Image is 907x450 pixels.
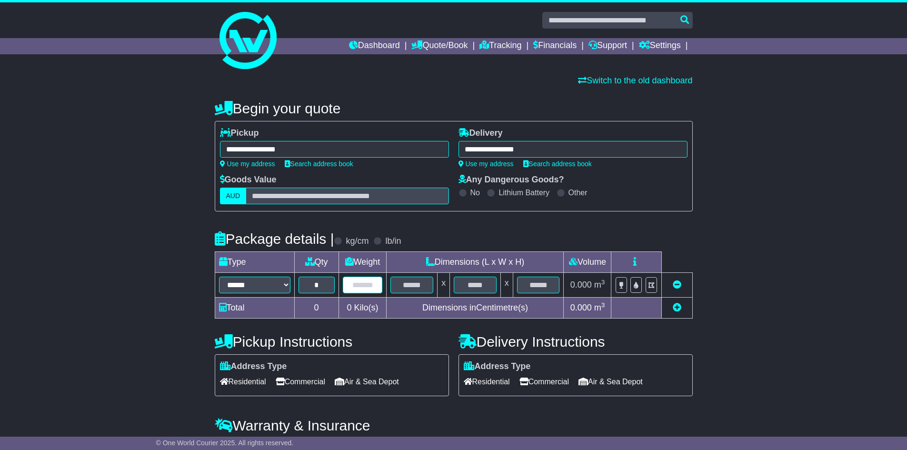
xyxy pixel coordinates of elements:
label: No [470,188,480,197]
label: Delivery [458,128,503,139]
span: Residential [464,374,510,389]
a: Switch to the old dashboard [578,76,692,85]
span: 0.000 [570,280,592,290]
span: m [594,280,605,290]
h4: Delivery Instructions [458,334,693,350]
label: Any Dangerous Goods? [458,175,564,185]
h4: Pickup Instructions [215,334,449,350]
label: Lithium Battery [498,188,549,197]
span: 0.000 [570,303,592,312]
a: Search address book [523,160,592,168]
a: Quote/Book [411,38,468,54]
span: Residential [220,374,266,389]
td: 0 [294,298,339,319]
label: lb/in [385,236,401,247]
a: Remove this item [673,280,681,290]
a: Settings [639,38,681,54]
label: Address Type [220,361,287,372]
td: Total [215,298,294,319]
span: m [594,303,605,312]
td: Dimensions in Centimetre(s) [387,298,564,319]
span: Commercial [519,374,569,389]
a: Add new item [673,303,681,312]
a: Use my address [220,160,275,168]
a: Financials [533,38,577,54]
sup: 3 [601,279,605,286]
sup: 3 [601,301,605,309]
td: x [438,273,450,298]
h4: Warranty & Insurance [215,418,693,433]
td: Volume [564,252,611,273]
td: Type [215,252,294,273]
label: AUD [220,188,247,204]
td: x [500,273,513,298]
a: Support [588,38,627,54]
td: Qty [294,252,339,273]
span: Air & Sea Depot [335,374,399,389]
label: Other [568,188,588,197]
span: Commercial [276,374,325,389]
td: Kilo(s) [339,298,387,319]
a: Tracking [479,38,521,54]
span: Air & Sea Depot [578,374,643,389]
label: Pickup [220,128,259,139]
span: © One World Courier 2025. All rights reserved. [156,439,294,447]
td: Dimensions (L x W x H) [387,252,564,273]
label: Goods Value [220,175,277,185]
a: Search address book [285,160,353,168]
label: Address Type [464,361,531,372]
label: kg/cm [346,236,369,247]
h4: Begin your quote [215,100,693,116]
a: Dashboard [349,38,400,54]
td: Weight [339,252,387,273]
a: Use my address [458,160,514,168]
span: 0 [347,303,351,312]
h4: Package details | [215,231,334,247]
